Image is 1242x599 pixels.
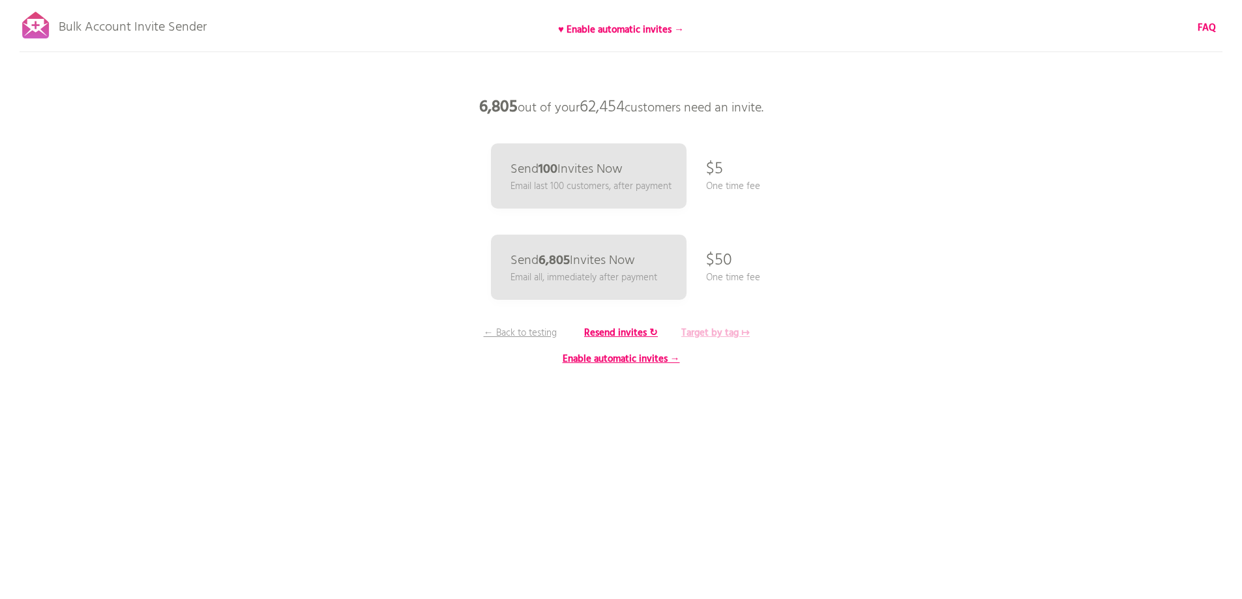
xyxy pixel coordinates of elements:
b: FAQ [1198,20,1216,36]
b: Resend invites ↻ [584,325,658,341]
p: out of your customers need an invite. [426,88,817,127]
b: 100 [539,159,557,180]
b: 6,805 [479,95,518,121]
p: Bulk Account Invite Sender [59,8,207,40]
p: $5 [706,150,723,189]
p: Email last 100 customers, after payment [510,179,672,194]
b: 6,805 [539,250,570,271]
p: One time fee [706,270,760,285]
p: Send Invites Now [510,163,623,176]
b: Target by tag ↦ [681,325,750,341]
p: One time fee [706,179,760,194]
a: FAQ [1198,21,1216,35]
b: Enable automatic invites → [563,351,680,367]
b: ♥ Enable automatic invites → [558,22,684,38]
a: Send6,805Invites Now Email all, immediately after payment [491,235,687,300]
p: Send Invites Now [510,254,635,267]
p: $50 [706,241,732,280]
p: ← Back to testing [471,326,569,340]
span: 62,454 [580,95,625,121]
a: Send100Invites Now Email last 100 customers, after payment [491,143,687,209]
p: Email all, immediately after payment [510,270,657,285]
